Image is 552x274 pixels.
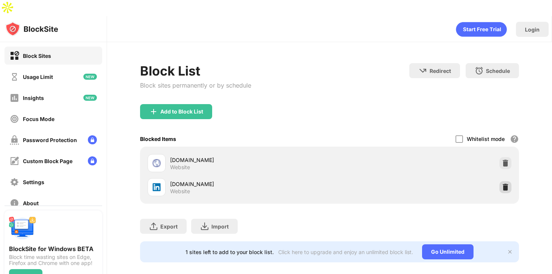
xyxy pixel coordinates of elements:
[170,180,329,188] div: [DOMAIN_NAME]
[10,135,19,145] img: password-protection-off.svg
[5,21,58,36] img: logo-blocksite.svg
[170,188,190,195] div: Website
[10,93,19,103] img: insights-off.svg
[186,249,274,255] div: 1 sites left to add to your block list.
[23,137,77,143] div: Password Protection
[160,109,203,115] div: Add to Block List
[507,249,513,255] img: x-button.svg
[23,179,44,185] div: Settings
[83,95,97,101] img: new-icon.svg
[467,136,505,142] div: Whitelist mode
[525,26,540,33] div: Login
[456,22,507,37] div: animation
[23,158,72,164] div: Custom Block Page
[152,159,161,168] img: favicons
[170,164,190,171] div: Website
[10,114,19,124] img: focus-off.svg
[10,51,19,61] img: block-on.svg
[211,223,229,230] div: Import
[422,244,474,259] div: Go Unlimited
[23,200,39,206] div: About
[10,198,19,208] img: about-off.svg
[9,245,98,253] div: BlockSite for Windows BETA
[23,116,54,122] div: Focus Mode
[9,254,98,266] div: Block time wasting sites on Edge, Firefox and Chrome with one app!
[23,53,51,59] div: Block Sites
[10,177,19,187] img: settings-off.svg
[160,223,178,230] div: Export
[152,183,161,192] img: favicons
[140,63,251,79] div: Block List
[278,249,413,255] div: Click here to upgrade and enjoy an unlimited block list.
[170,156,329,164] div: [DOMAIN_NAME]
[9,215,36,242] img: push-desktop.svg
[140,136,176,142] div: Blocked Items
[88,135,97,144] img: lock-menu.svg
[83,74,97,80] img: new-icon.svg
[430,68,451,74] div: Redirect
[23,74,53,80] div: Usage Limit
[88,156,97,165] img: lock-menu.svg
[140,82,251,89] div: Block sites permanently or by schedule
[10,156,19,166] img: customize-block-page-off.svg
[486,68,510,74] div: Schedule
[23,95,44,101] div: Insights
[10,72,19,82] img: time-usage-off.svg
